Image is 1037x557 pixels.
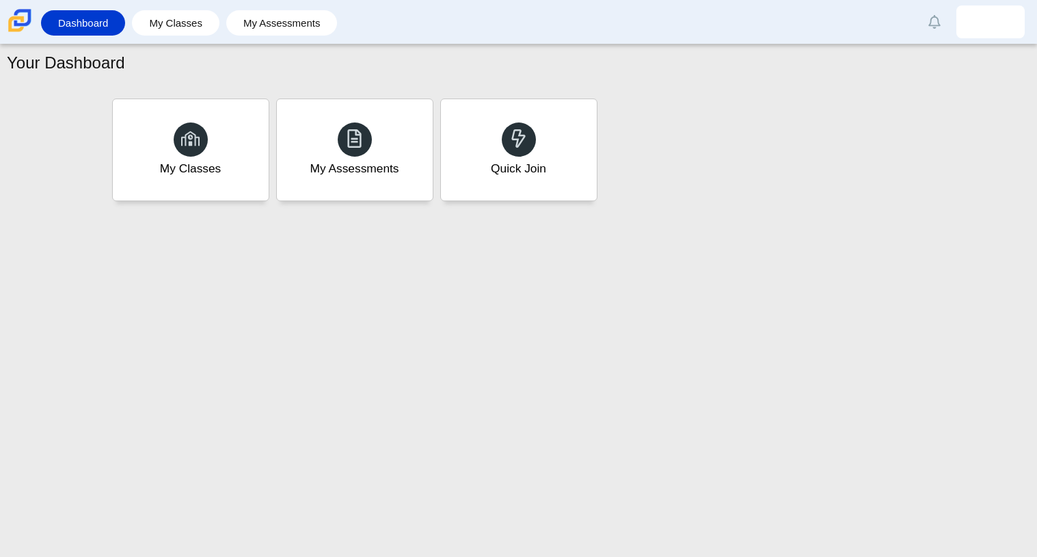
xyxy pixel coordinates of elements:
[48,10,118,36] a: Dashboard
[5,6,34,35] img: Carmen School of Science & Technology
[112,99,269,201] a: My Classes
[7,51,125,75] h1: Your Dashboard
[980,11,1001,33] img: jaylen.luckett.FbfhH9
[491,160,546,177] div: Quick Join
[919,7,950,37] a: Alerts
[139,10,213,36] a: My Classes
[310,160,399,177] div: My Assessments
[160,160,221,177] div: My Classes
[233,10,331,36] a: My Assessments
[5,25,34,37] a: Carmen School of Science & Technology
[440,99,597,201] a: Quick Join
[276,99,433,201] a: My Assessments
[956,5,1025,38] a: jaylen.luckett.FbfhH9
